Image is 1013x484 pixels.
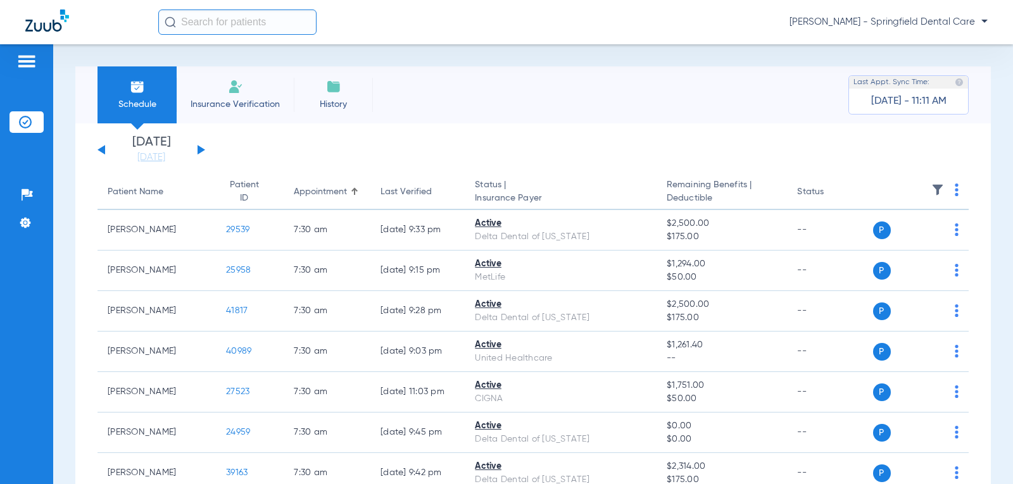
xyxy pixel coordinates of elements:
[284,251,370,291] td: 7:30 AM
[787,251,872,291] td: --
[787,413,872,453] td: --
[284,413,370,453] td: 7:30 AM
[475,338,646,352] div: Active
[475,352,646,365] div: United Healthcare
[226,225,249,234] span: 29539
[226,387,249,396] span: 27523
[284,210,370,251] td: 7:30 AM
[25,9,69,32] img: Zuub Logo
[667,338,777,352] span: $1,261.40
[853,76,929,89] span: Last Appt. Sync Time:
[667,192,777,205] span: Deductible
[186,98,284,111] span: Insurance Verification
[787,291,872,332] td: --
[381,185,432,199] div: Last Verified
[370,332,465,372] td: [DATE] 9:03 PM
[98,291,216,332] td: [PERSON_NAME]
[98,210,216,251] td: [PERSON_NAME]
[787,175,872,210] th: Status
[284,372,370,413] td: 7:30 AM
[284,332,370,372] td: 7:30 AM
[667,230,777,244] span: $175.00
[955,78,964,87] img: last sync help info
[108,185,163,199] div: Patient Name
[98,372,216,413] td: [PERSON_NAME]
[873,221,891,239] span: P
[667,298,777,311] span: $2,500.00
[465,175,657,210] th: Status |
[113,151,189,164] a: [DATE]
[657,175,787,210] th: Remaining Benefits |
[475,379,646,392] div: Active
[955,385,959,398] img: group-dot-blue.svg
[475,433,646,446] div: Delta Dental of [US_STATE]
[873,464,891,482] span: P
[475,258,646,271] div: Active
[370,251,465,291] td: [DATE] 9:15 PM
[226,178,262,205] div: Patient ID
[955,345,959,357] img: group-dot-blue.svg
[226,428,250,437] span: 24959
[475,419,646,433] div: Active
[787,332,872,372] td: --
[284,291,370,332] td: 7:30 AM
[667,379,777,392] span: $1,751.00
[370,210,465,251] td: [DATE] 9:33 PM
[108,185,206,199] div: Patient Name
[955,183,959,196] img: group-dot-blue.svg
[475,392,646,406] div: CIGNA
[667,311,777,325] span: $175.00
[475,192,646,205] span: Insurance Payer
[931,183,944,196] img: filter.svg
[873,262,891,280] span: P
[98,251,216,291] td: [PERSON_NAME]
[955,466,959,479] img: group-dot-blue.svg
[226,178,274,205] div: Patient ID
[475,460,646,473] div: Active
[667,271,777,284] span: $50.00
[667,419,777,433] span: $0.00
[873,383,891,401] span: P
[475,298,646,311] div: Active
[475,230,646,244] div: Delta Dental of [US_STATE]
[16,54,37,69] img: hamburger-icon
[955,223,959,236] img: group-dot-blue.svg
[326,79,341,94] img: History
[294,185,360,199] div: Appointment
[370,291,465,332] td: [DATE] 9:28 PM
[787,210,872,251] td: --
[226,306,248,315] span: 41817
[165,16,176,28] img: Search Icon
[667,433,777,446] span: $0.00
[475,217,646,230] div: Active
[107,98,167,111] span: Schedule
[381,185,455,199] div: Last Verified
[955,426,959,438] img: group-dot-blue.svg
[475,271,646,284] div: MetLife
[294,185,347,199] div: Appointment
[113,136,189,164] li: [DATE]
[158,9,317,35] input: Search for patients
[98,413,216,453] td: [PERSON_NAME]
[871,95,947,108] span: [DATE] - 11:11 AM
[370,413,465,453] td: [DATE] 9:45 PM
[955,264,959,276] img: group-dot-blue.svg
[98,332,216,372] td: [PERSON_NAME]
[873,424,891,442] span: P
[226,468,248,477] span: 39163
[667,217,777,230] span: $2,500.00
[475,311,646,325] div: Delta Dental of [US_STATE]
[873,302,891,320] span: P
[787,372,872,413] td: --
[130,79,145,94] img: Schedule
[228,79,243,94] img: Manual Insurance Verification
[370,372,465,413] td: [DATE] 11:03 PM
[667,258,777,271] span: $1,294.00
[667,352,777,365] span: --
[303,98,363,111] span: History
[226,347,251,356] span: 40989
[226,266,251,275] span: 25958
[667,460,777,473] span: $2,314.00
[955,304,959,317] img: group-dot-blue.svg
[873,343,891,361] span: P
